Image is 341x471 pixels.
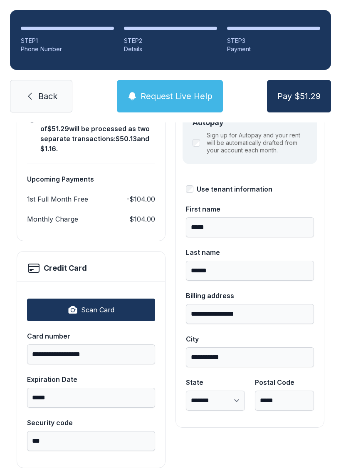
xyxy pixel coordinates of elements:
[27,374,155,384] div: Expiration Date
[38,90,57,102] span: Back
[141,90,213,102] span: Request Live Help
[255,391,314,411] input: Postal Code
[27,431,155,451] input: Security code
[186,391,245,411] select: State
[277,90,321,102] span: Pay $51.29
[44,262,87,274] h2: Credit Card
[27,344,155,364] input: Card number
[186,217,314,237] input: First name
[255,377,314,387] div: Postal Code
[81,305,114,315] span: Scan Card
[186,261,314,281] input: Last name
[21,45,114,53] div: Phone Number
[207,132,307,154] label: Sign up for Autopay and your rent will be automatically drafted from your account each month.
[21,37,114,45] div: STEP 1
[227,37,320,45] div: STEP 3
[27,194,88,204] dt: 1st Full Month Free
[186,377,245,387] div: State
[129,214,155,224] dd: $104.00
[186,334,314,344] div: City
[186,247,314,257] div: Last name
[27,388,155,408] input: Expiration Date
[124,37,217,45] div: STEP 2
[124,45,217,53] div: Details
[40,114,155,154] div: Notice: The total charge of $51.29 will be processed as two separate transactions: $50.13 and $1....
[193,117,307,128] div: Autopay
[197,184,272,194] div: Use tenant information
[186,204,314,214] div: First name
[186,347,314,367] input: City
[186,291,314,301] div: Billing address
[27,418,155,428] div: Security code
[27,331,155,341] div: Card number
[27,174,155,184] h3: Upcoming Payments
[126,194,155,204] dd: -$104.00
[186,304,314,324] input: Billing address
[227,45,320,53] div: Payment
[27,214,78,224] dt: Monthly Charge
